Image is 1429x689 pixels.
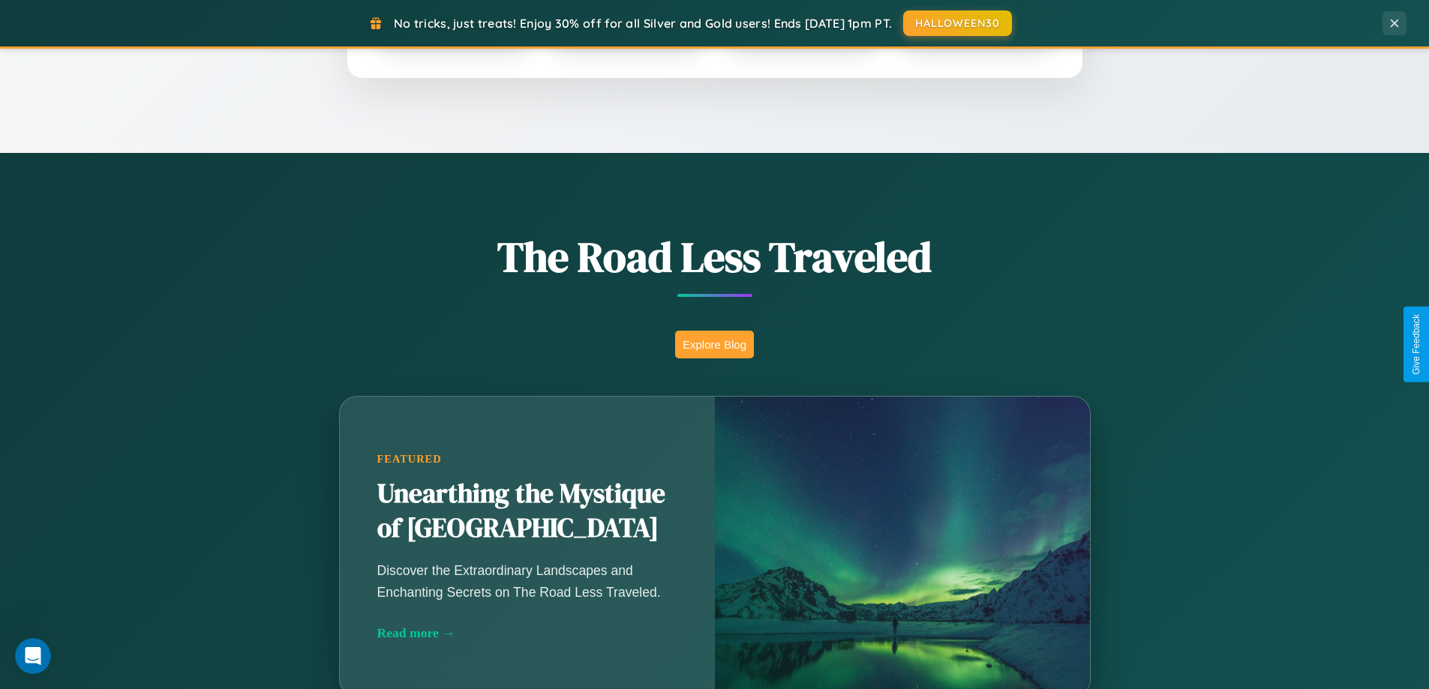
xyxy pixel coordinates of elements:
p: Discover the Extraordinary Landscapes and Enchanting Secrets on The Road Less Traveled. [377,560,677,602]
div: Featured [377,453,677,466]
h2: Unearthing the Mystique of [GEOGRAPHIC_DATA] [377,477,677,546]
h1: The Road Less Traveled [265,228,1165,286]
button: Explore Blog [675,331,754,358]
iframe: Intercom live chat [15,638,51,674]
span: No tricks, just treats! Enjoy 30% off for all Silver and Gold users! Ends [DATE] 1pm PT. [394,16,892,31]
div: Give Feedback [1411,314,1421,375]
div: Read more → [377,625,677,641]
button: HALLOWEEN30 [903,10,1012,36]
